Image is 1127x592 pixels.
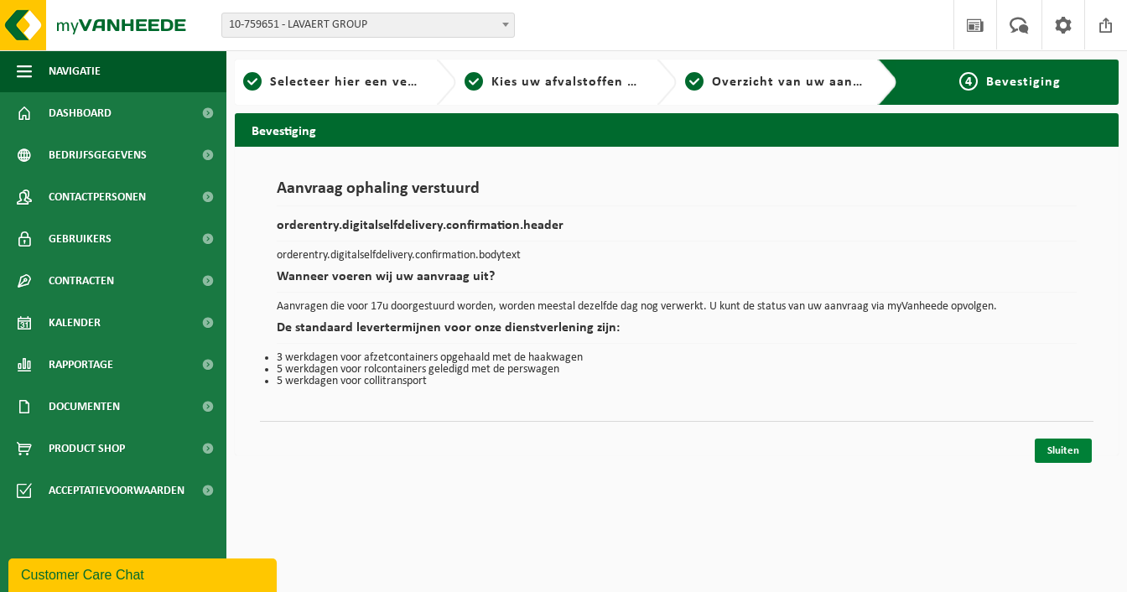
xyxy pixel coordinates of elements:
[49,302,101,344] span: Kalender
[712,75,889,89] span: Overzicht van uw aanvraag
[685,72,704,91] span: 3
[277,376,1077,387] li: 5 werkdagen voor collitransport
[465,72,483,91] span: 2
[49,218,112,260] span: Gebruikers
[49,134,147,176] span: Bedrijfsgegevens
[277,219,1077,241] h2: orderentry.digitalselfdelivery.confirmation.header
[49,176,146,218] span: Contactpersonen
[270,75,451,89] span: Selecteer hier een vestiging
[8,555,280,592] iframe: chat widget
[277,321,1077,344] h2: De standaard levertermijnen voor onze dienstverlening zijn:
[277,364,1077,376] li: 5 werkdagen voor rolcontainers geledigd met de perswagen
[49,344,113,386] span: Rapportage
[235,113,1119,146] h2: Bevestiging
[49,470,184,512] span: Acceptatievoorwaarden
[685,72,865,92] a: 3Overzicht van uw aanvraag
[491,75,722,89] span: Kies uw afvalstoffen en recipiënten
[465,72,644,92] a: 2Kies uw afvalstoffen en recipiënten
[277,250,1077,262] p: orderentry.digitalselfdelivery.confirmation.bodytext
[277,301,1077,313] p: Aanvragen die voor 17u doorgestuurd worden, worden meestal dezelfde dag nog verwerkt. U kunt de s...
[221,13,515,38] span: 10-759651 - LAVAERT GROUP
[49,260,114,302] span: Contracten
[986,75,1061,89] span: Bevestiging
[49,50,101,92] span: Navigatie
[49,428,125,470] span: Product Shop
[277,270,1077,293] h2: Wanneer voeren wij uw aanvraag uit?
[1035,439,1092,463] a: Sluiten
[277,180,1077,206] h1: Aanvraag ophaling verstuurd
[49,92,112,134] span: Dashboard
[277,352,1077,364] li: 3 werkdagen voor afzetcontainers opgehaald met de haakwagen
[959,72,978,91] span: 4
[243,72,262,91] span: 1
[222,13,514,37] span: 10-759651 - LAVAERT GROUP
[243,72,423,92] a: 1Selecteer hier een vestiging
[49,386,120,428] span: Documenten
